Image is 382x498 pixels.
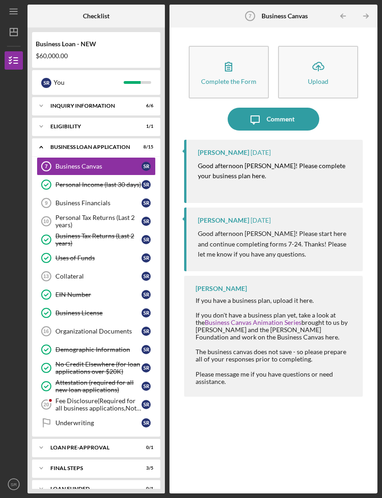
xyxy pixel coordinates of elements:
[55,309,142,317] div: Business License
[50,124,131,129] div: ELIGIBILITY
[55,291,142,298] div: EIN Number
[55,397,142,412] div: Fee Disclosure(Required for all business applications,Not needed for Contractor loans)
[36,40,157,48] div: Business Loan - NEW
[228,108,319,131] button: Comment
[137,124,153,129] div: 1 / 1
[137,465,153,471] div: 3 / 5
[37,285,156,304] a: EIN NumberSR
[142,217,151,226] div: S R
[37,249,156,267] a: Uses of FundsSR
[55,254,142,262] div: Uses of Funds
[45,164,48,169] tspan: 7
[142,180,151,189] div: S R
[142,198,151,208] div: S R
[196,371,354,385] div: Please message me if you have questions or need assistance.
[37,322,156,340] a: 16Organizational DocumentsSR
[142,235,151,244] div: S R
[142,272,151,281] div: S R
[37,212,156,230] a: 10Personal Tax Returns (Last 2 years)SR
[11,482,16,487] text: SR
[37,377,156,395] a: Attestation (required for all new loan applications)SR
[142,290,151,299] div: S R
[36,52,157,60] div: $60,000.00
[198,229,354,259] p: Good afternoon [PERSON_NAME]! Please start here and continue completing forms 7-24. Thanks! Pleas...
[142,162,151,171] div: S R
[142,308,151,317] div: S R
[308,78,328,85] div: Upload
[50,445,131,450] div: LOAN PRE-APPROVAL
[37,175,156,194] a: Personal Income (last 30 days)SR
[43,219,49,224] tspan: 10
[142,363,151,372] div: S R
[262,12,308,20] b: Business Canvas
[267,108,295,131] div: Comment
[50,465,131,471] div: FINAL STEPS
[189,46,269,99] button: Complete the Form
[50,486,131,492] div: LOAN FUNDED
[142,327,151,336] div: S R
[37,157,156,175] a: 7Business CanvasSR
[55,232,142,247] div: Business Tax Returns (Last 2 years)
[55,346,142,353] div: Demographic Information
[37,230,156,249] a: Business Tax Returns (Last 2 years)SR
[251,217,271,224] time: 2025-09-24 16:21
[137,486,153,492] div: 0 / 1
[45,200,48,206] tspan: 9
[55,163,142,170] div: Business Canvas
[251,149,271,156] time: 2025-10-06 15:25
[55,361,142,375] div: No Credit Elsewhere (for loan applications over $20K)
[50,144,131,150] div: BUSINESS LOAN APPLICATION
[55,181,142,188] div: Personal Income (last 30 days)
[37,359,156,377] a: No Credit Elsewhere (for loan applications over $20K)SR
[278,46,358,99] button: Upload
[205,318,301,326] a: Business Canvas Animation Series
[142,253,151,263] div: S R
[55,214,142,229] div: Personal Tax Returns (Last 2 years)
[55,419,142,427] div: Underwriting
[198,217,249,224] div: [PERSON_NAME]
[196,348,354,363] div: The business canvas does not save - so please prepare all of your responses prior to completing.
[55,379,142,394] div: Attestation (required for all new loan applications)
[37,340,156,359] a: Demographic InformationSR
[198,149,249,156] div: [PERSON_NAME]
[55,328,142,335] div: Organizational Documents
[43,328,49,334] tspan: 16
[5,475,23,493] button: SR
[44,402,49,407] tspan: 20
[43,274,49,279] tspan: 13
[54,75,124,90] div: You
[37,194,156,212] a: 9Business FinancialsSR
[37,395,156,414] a: 20Fee Disclosure(Required for all business applications,Not needed for Contractor loans)SR
[137,445,153,450] div: 0 / 1
[142,382,151,391] div: S R
[55,199,142,207] div: Business Financials
[142,345,151,354] div: S R
[142,400,151,409] div: S R
[142,418,151,427] div: S R
[198,162,347,180] mark: Good afternoon [PERSON_NAME]! Please complete your business plan here.
[83,12,109,20] b: Checklist
[137,144,153,150] div: 8 / 15
[37,304,156,322] a: Business LicenseSR
[137,103,153,109] div: 6 / 6
[50,103,131,109] div: INQUIRY INFORMATION
[196,297,354,341] div: If you have a business plan, upload it here. If you don't have a business plan yet, take a look a...
[249,13,251,19] tspan: 7
[196,285,247,292] div: [PERSON_NAME]
[55,273,142,280] div: Collateral
[41,78,51,88] div: S R
[37,414,156,432] a: UnderwritingSR
[201,78,256,85] div: Complete the Form
[37,267,156,285] a: 13CollateralSR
